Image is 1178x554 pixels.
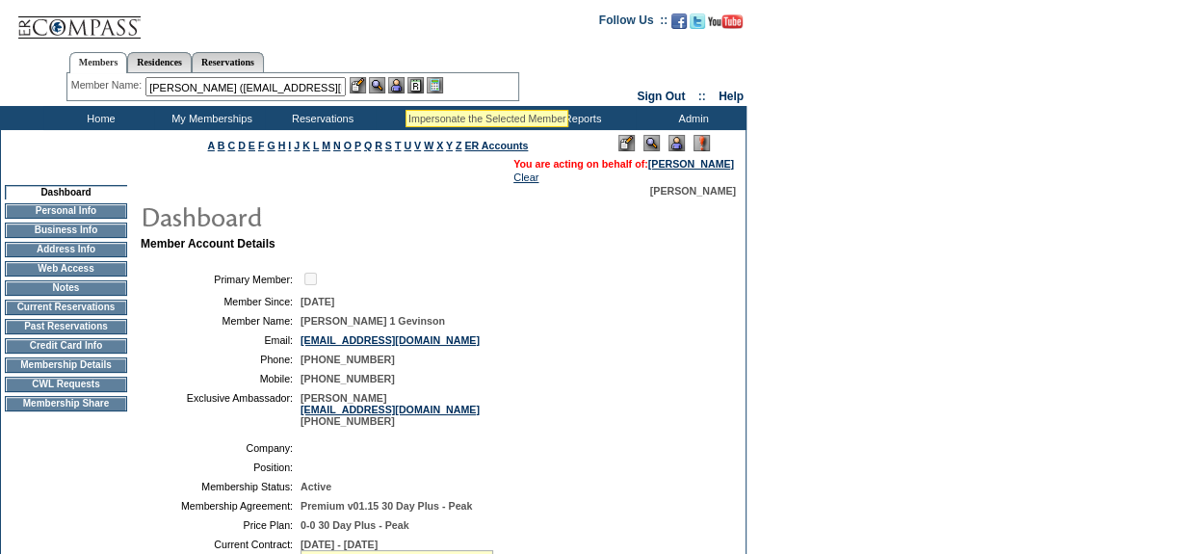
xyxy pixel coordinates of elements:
a: O [344,140,352,151]
span: [PHONE_NUMBER] [301,354,395,365]
div: Member Name: [71,77,145,93]
a: Q [364,140,372,151]
td: Admin [636,106,746,130]
td: Membership Status: [148,481,293,492]
a: G [267,140,275,151]
td: Membership Share [5,396,127,411]
a: J [294,140,300,151]
a: B [218,140,225,151]
a: ER Accounts [464,140,528,151]
a: A [208,140,215,151]
a: Follow us on Twitter [690,19,705,31]
a: T [395,140,402,151]
span: Premium v01.15 30 Day Plus - Peak [301,500,472,512]
span: Active [301,481,331,492]
td: Notes [5,280,127,296]
td: Home [43,106,154,130]
td: Vacation Collection [376,106,525,130]
a: I [288,140,291,151]
img: b_calculator.gif [427,77,443,93]
a: Become our fan on Facebook [671,19,687,31]
a: Reservations [192,52,264,72]
span: [PHONE_NUMBER] [301,373,395,384]
img: View Mode [643,135,660,151]
td: Member Since: [148,296,293,307]
td: Membership Details [5,357,127,373]
td: Personal Info [5,203,127,219]
td: Membership Agreement: [148,500,293,512]
span: [PERSON_NAME] [650,185,736,197]
img: Subscribe to our YouTube Channel [708,14,743,29]
td: Web Access [5,261,127,277]
a: U [404,140,411,151]
span: [DATE] [301,296,334,307]
td: Mobile: [148,373,293,384]
td: Address Info [5,242,127,257]
a: L [313,140,319,151]
a: N [333,140,341,151]
td: Email: [148,334,293,346]
img: Impersonate [668,135,685,151]
td: Reports [525,106,636,130]
img: Follow us on Twitter [690,13,705,29]
span: You are acting on behalf of: [513,158,734,170]
a: F [258,140,265,151]
a: H [278,140,286,151]
a: P [354,140,361,151]
a: E [249,140,255,151]
td: Member Name: [148,315,293,327]
img: pgTtlDashboard.gif [140,197,525,235]
a: W [424,140,433,151]
img: Impersonate [388,77,405,93]
span: [DATE] - [DATE] [301,539,378,550]
a: Help [719,90,744,103]
span: :: [698,90,706,103]
a: Subscribe to our YouTube Channel [708,19,743,31]
a: [EMAIL_ADDRESS][DOMAIN_NAME] [301,334,480,346]
a: Y [446,140,453,151]
a: [EMAIL_ADDRESS][DOMAIN_NAME] [301,404,480,415]
a: R [375,140,382,151]
img: View [369,77,385,93]
td: Business Info [5,223,127,238]
td: Credit Card Info [5,338,127,354]
a: C [227,140,235,151]
b: Member Account Details [141,237,275,251]
img: Log Concern/Member Elevation [694,135,710,151]
a: V [414,140,421,151]
td: Price Plan: [148,519,293,531]
td: Follow Us :: [599,12,668,35]
a: S [385,140,392,151]
a: Clear [513,171,538,183]
img: Reservations [407,77,424,93]
td: Reservations [265,106,376,130]
td: Dashboard [5,185,127,199]
div: Impersonate the Selected Member [408,113,565,124]
span: [PERSON_NAME] 1 Gevinson [301,315,445,327]
span: 0-0 30 Day Plus - Peak [301,519,409,531]
td: Phone: [148,354,293,365]
img: Edit Mode [618,135,635,151]
a: [PERSON_NAME] [648,158,734,170]
a: Sign Out [637,90,685,103]
td: Past Reservations [5,319,127,334]
span: [PERSON_NAME] [PHONE_NUMBER] [301,392,480,427]
td: CWL Requests [5,377,127,392]
a: Members [69,52,128,73]
img: b_edit.gif [350,77,366,93]
img: Become our fan on Facebook [671,13,687,29]
a: K [302,140,310,151]
td: My Memberships [154,106,265,130]
a: M [322,140,330,151]
a: D [238,140,246,151]
td: Current Reservations [5,300,127,315]
a: Residences [127,52,192,72]
td: Position: [148,462,293,473]
td: Company: [148,442,293,454]
td: Exclusive Ambassador: [148,392,293,427]
a: X [436,140,443,151]
a: Z [456,140,462,151]
td: Primary Member: [148,270,293,288]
